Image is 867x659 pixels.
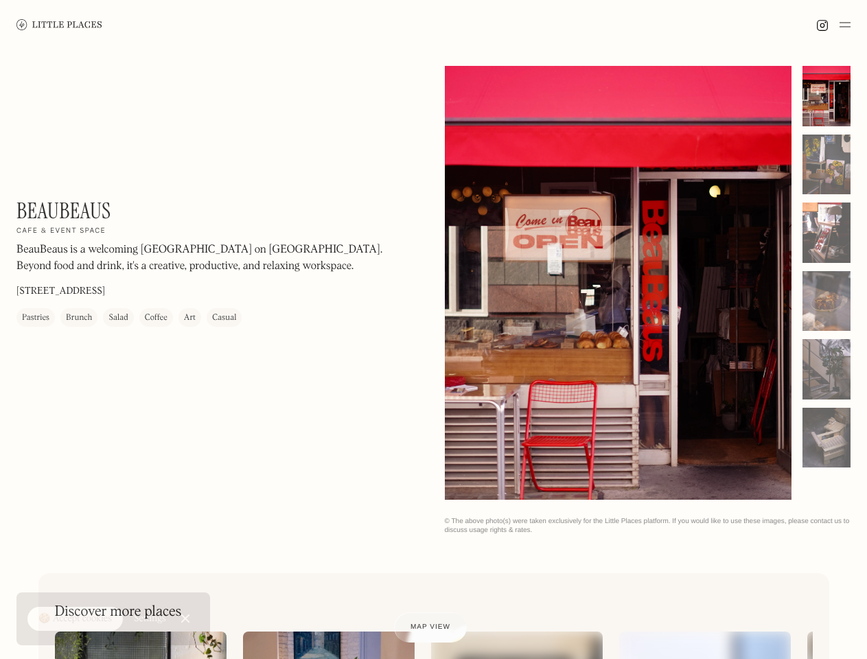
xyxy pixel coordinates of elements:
[108,311,128,325] div: Salad
[411,623,450,631] span: Map view
[16,284,105,299] p: [STREET_ADDRESS]
[134,614,166,623] div: Settings
[16,242,387,275] p: BeauBeaus is a welcoming [GEOGRAPHIC_DATA] on [GEOGRAPHIC_DATA]. Beyond food and drink, it's a cr...
[38,612,112,626] div: 🍪 Accept cookies
[445,517,851,535] div: © The above photo(s) were taken exclusively for the Little Places platform. If you would like to ...
[16,227,106,236] h2: Cafe & event space
[145,311,167,325] div: Coffee
[66,311,92,325] div: Brunch
[27,607,123,632] a: 🍪 Accept cookies
[394,612,467,643] a: Map view
[212,311,236,325] div: Casual
[134,603,166,634] a: Settings
[16,198,111,224] h1: BeauBeaus
[184,311,196,325] div: Art
[172,605,199,632] a: Close Cookie Popup
[22,311,49,325] div: Pastries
